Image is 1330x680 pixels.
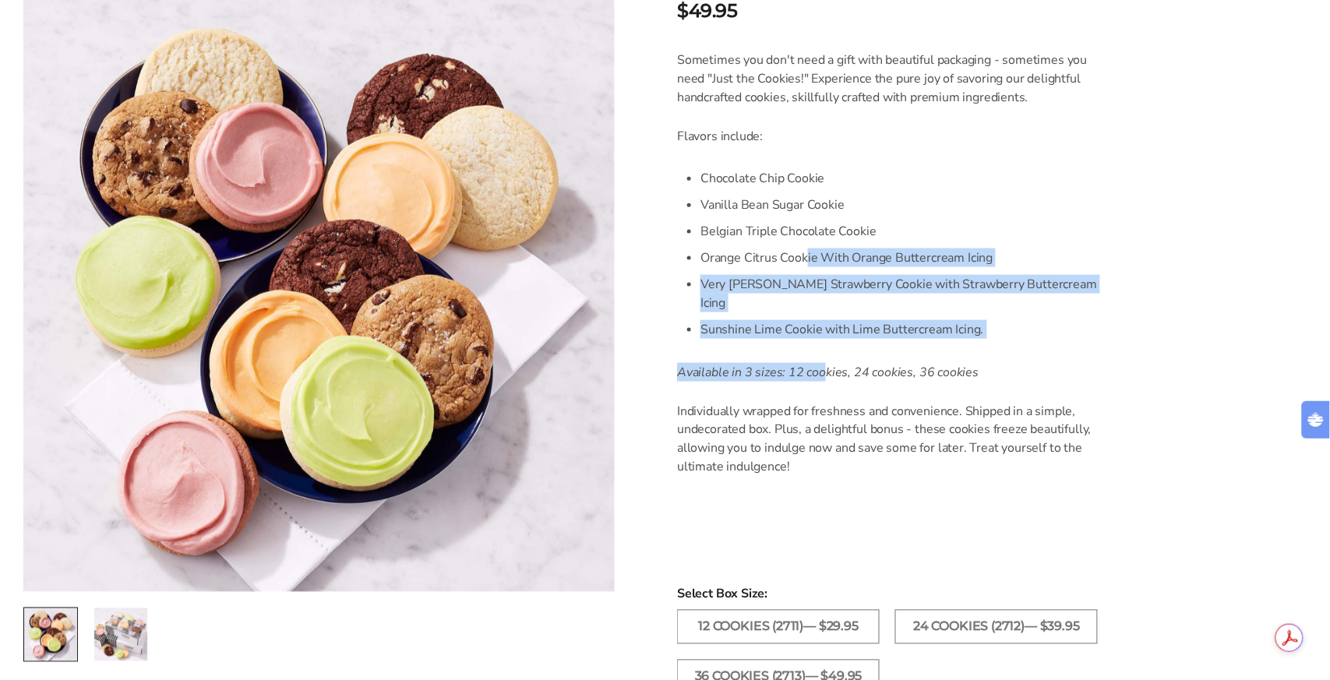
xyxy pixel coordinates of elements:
[700,192,1103,218] li: Vanilla Bean Sugar Cookie
[23,608,78,662] a: 1 / 2
[677,127,1103,146] p: Flavors include:
[700,218,1103,245] li: Belgian Triple Chocolate Cookie
[700,165,1103,192] li: Chocolate Chip Cookie
[93,608,148,662] a: 2 / 2
[700,245,1103,271] li: Orange Citrus Cookie With Orange Buttercream Icing
[895,610,1098,644] label: 24 COOKIES (2712)— $39.95
[12,621,161,668] iframe: Sign Up via Text for Offers
[677,585,1291,604] span: Select Box Size:
[677,51,1103,107] p: Sometimes you don't need a gift with beautiful packaging - sometimes you need "Just the Cookies!"...
[677,610,880,644] label: 12 COOKIES (2711)— $29.95
[700,271,1103,316] li: Very [PERSON_NAME] Strawberry Cookie with Strawberry Buttercream Icing
[24,608,77,661] img: Just The Cookies - Spring Assorted Cookies
[700,316,1103,343] li: Sunshine Lime Cookie with Lime Buttercream Icing.
[677,364,979,381] em: Available in 3 sizes: 12 cookies, 24 cookies, 36 cookies
[677,402,1103,477] p: Individually wrapped for freshness and convenience. Shipped in a simple, undecorated box. Plus, a...
[94,608,147,661] img: Just The Cookies - Spring Assorted Cookies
